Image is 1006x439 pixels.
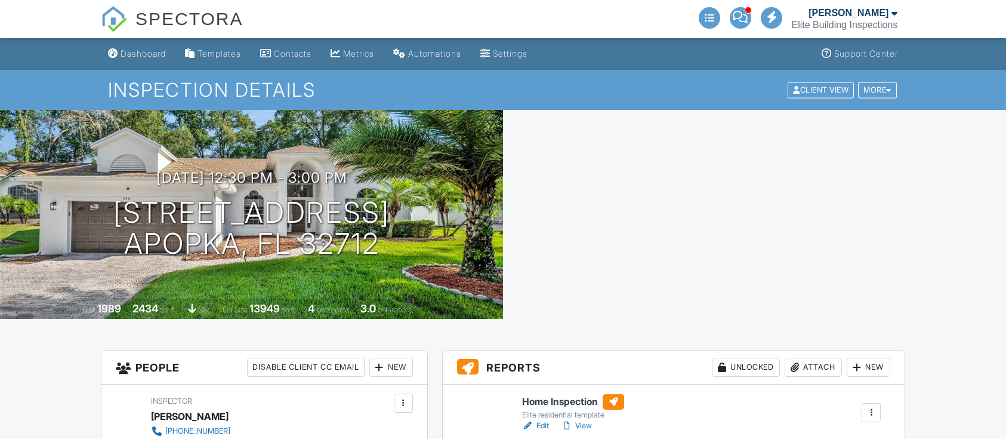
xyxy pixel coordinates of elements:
[522,394,624,410] h6: Home Inspection
[97,302,121,315] div: 1989
[858,82,897,98] div: More
[223,305,248,314] span: Lot Size
[561,420,592,432] a: View
[522,410,624,420] div: Elite residential template
[198,305,211,314] span: slab
[522,420,549,432] a: Edit
[282,305,297,314] span: sq.ft.
[135,6,243,31] span: SPECTORA
[151,407,229,425] div: [PERSON_NAME]
[274,48,311,59] div: Contacts
[408,48,461,59] div: Automations
[308,302,314,315] div: 4
[113,197,390,260] h1: [STREET_ADDRESS] Apopka, FL 32712
[378,305,412,314] span: bathrooms
[792,19,898,31] div: Elite Building Inspections
[103,43,171,65] a: Dashboard
[326,43,379,65] a: Metrics
[388,43,466,65] a: Automations (Advanced)
[316,305,349,314] span: bedrooms
[82,305,95,314] span: Built
[101,18,243,40] a: SPECTORA
[522,394,624,420] a: Home Inspection Elite residential template
[247,358,365,377] div: Disable Client CC Email
[165,426,230,436] div: [PHONE_NUMBER]
[108,79,897,100] h1: Inspection Details
[101,351,427,385] h3: People
[493,48,527,59] div: Settings
[834,48,898,59] div: Support Center
[443,351,905,385] h3: Reports
[476,43,532,65] a: Settings
[121,48,166,59] div: Dashboard
[255,43,316,65] a: Contacts
[808,7,888,19] div: [PERSON_NAME]
[847,358,890,377] div: New
[712,358,780,377] div: Unlocked
[101,6,127,32] img: The Best Home Inspection Software - Spectora
[180,43,246,65] a: Templates
[785,358,842,377] div: Attach
[151,425,347,437] a: [PHONE_NUMBER]
[151,397,192,406] span: Inspector
[343,48,374,59] div: Metrics
[360,302,376,315] div: 3.0
[788,82,854,98] div: Client View
[817,43,903,65] a: Support Center
[249,302,280,315] div: 13949
[786,85,857,94] a: Client View
[160,305,177,314] span: sq. ft.
[198,48,241,59] div: Templates
[132,302,158,315] div: 2434
[369,358,413,377] div: New
[156,170,347,186] h3: [DATE] 12:30 pm - 3:00 pm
